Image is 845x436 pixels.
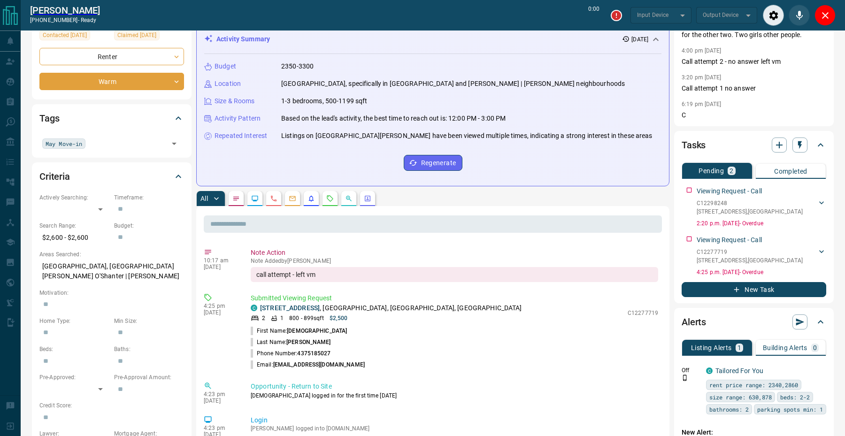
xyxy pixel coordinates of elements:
p: First Name: [251,327,347,335]
button: New Task [682,282,826,297]
span: Contacted [DATE] [43,31,87,40]
p: [GEOGRAPHIC_DATA], specifically in [GEOGRAPHIC_DATA] and [PERSON_NAME] | [PERSON_NAME] neighbourh... [281,79,625,89]
p: [PERSON_NAME] logged into [DOMAIN_NAME] [251,425,658,432]
p: [STREET_ADDRESS] , [GEOGRAPHIC_DATA] [697,256,803,265]
p: Timeframe: [114,193,184,202]
p: [PHONE_NUMBER] - [30,16,100,24]
p: Pending [699,168,724,174]
div: Warm [39,73,184,90]
p: Phone Number: [251,349,331,358]
p: Login [251,415,658,425]
div: condos.ca [251,305,257,311]
div: Thu Mar 27 2025 [39,30,109,43]
p: Size & Rooms [215,96,255,106]
button: Regenerate [404,155,462,171]
p: [GEOGRAPHIC_DATA], [GEOGRAPHIC_DATA][PERSON_NAME] O'Shanter | [PERSON_NAME] [39,259,184,284]
button: Open [168,137,181,150]
h2: Alerts [682,314,706,329]
p: Beds: [39,345,109,353]
p: 0:00 [588,5,599,26]
p: Off [682,366,700,375]
p: Call attempt 2 - no answer left vm [682,57,826,67]
a: [PERSON_NAME] [30,5,100,16]
p: Email: [251,360,365,369]
svg: Lead Browsing Activity [251,195,259,202]
svg: Agent Actions [364,195,371,202]
p: 2:20 p.m. [DATE] - Overdue [697,219,826,228]
p: Budget: [114,222,184,230]
div: Close [814,5,836,26]
p: C12298248 [697,199,803,207]
div: Tasks [682,134,826,156]
p: Activity Pattern [215,114,261,123]
p: Pre-Approval Amount: [114,373,184,382]
div: C12298248[STREET_ADDRESS],[GEOGRAPHIC_DATA] [697,197,826,218]
p: Activity Summary [216,34,270,44]
p: $2,600 - $2,600 [39,230,109,245]
p: 1-3 bedrooms, 500-1199 sqft [281,96,368,106]
p: Budget [215,61,236,71]
p: 2 [262,314,265,322]
p: Viewing Request - Call [697,186,762,196]
p: Home Type: [39,317,109,325]
p: $2,500 [330,314,348,322]
div: C12277719[STREET_ADDRESS],[GEOGRAPHIC_DATA] [697,246,826,267]
p: 4:00 pm [DATE] [682,47,722,54]
p: Areas Searched: [39,250,184,259]
span: rent price range: 2340,2860 [709,380,798,390]
p: Search Range: [39,222,109,230]
div: Tags [39,107,184,130]
p: 4:23 pm [204,425,237,431]
p: [STREET_ADDRESS] , [GEOGRAPHIC_DATA] [697,207,803,216]
span: bathrooms: 2 [709,405,749,414]
p: Pre-Approved: [39,373,109,382]
div: Thu Mar 27 2025 [114,30,184,43]
p: 800 - 899 sqft [289,314,323,322]
p: Listings on [GEOGRAPHIC_DATA][PERSON_NAME] have been viewed multiple times, indicating a strong i... [281,131,653,141]
p: 1 [737,344,741,351]
div: Criteria [39,165,184,188]
p: 10:17 am [204,257,237,264]
div: Renter [39,48,184,65]
span: May Move-in [46,139,82,148]
svg: Listing Alerts [307,195,315,202]
p: Completed [774,168,807,175]
p: [DEMOGRAPHIC_DATA] logged in for the first time [DATE] [251,391,658,400]
h2: Tags [39,111,59,126]
p: Listing Alerts [691,344,732,351]
span: [PERSON_NAME] [286,339,330,345]
h2: Tasks [682,138,706,153]
p: All [200,195,208,202]
svg: Requests [326,195,334,202]
p: Based on the lead's activity, the best time to reach out is: 12:00 PM - 3:00 PM [281,114,506,123]
span: ready [81,17,97,23]
h2: Criteria [39,169,70,184]
p: C [682,110,826,120]
span: size range: 630,878 [709,392,772,402]
p: Call attempt 1 no answer [682,84,826,93]
p: [DATE] [204,309,237,316]
p: Location [215,79,241,89]
span: Claimed [DATE] [117,31,156,40]
svg: Calls [270,195,277,202]
div: Mute [789,5,810,26]
svg: Push Notification Only [682,375,688,381]
p: 2 [730,168,733,174]
svg: Notes [232,195,240,202]
span: 4375185027 [297,350,330,357]
p: 4:25 pm [204,303,237,309]
p: Note Added by [PERSON_NAME] [251,258,658,264]
p: 0 [813,344,817,351]
p: 3:20 pm [DATE] [682,74,722,81]
p: [DATE] [631,35,648,44]
p: C12277719 [697,248,803,256]
p: [DATE] [204,264,237,270]
p: Actively Searching: [39,193,109,202]
a: Tailored For You [715,367,763,375]
div: Alerts [682,311,826,333]
p: Opportunity - Return to Site [251,382,658,391]
svg: Opportunities [345,195,353,202]
p: C12277719 [628,309,658,317]
svg: Emails [289,195,296,202]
